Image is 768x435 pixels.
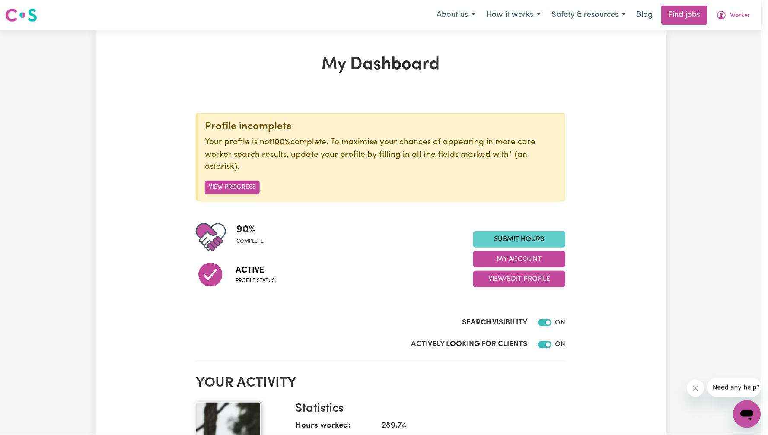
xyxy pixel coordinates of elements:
[733,400,761,428] iframe: Button to launch messaging window
[411,339,528,350] label: Actively Looking for Clients
[473,271,566,287] button: View/Edit Profile
[375,420,559,433] dd: 289.74
[473,231,566,248] a: Submit Hours
[236,238,264,245] span: complete
[196,375,566,392] h2: Your activity
[708,378,761,397] iframe: Message from company
[272,138,290,146] u: 100%
[481,6,546,24] button: How it works
[5,7,37,23] img: Careseekers logo
[555,319,566,326] span: ON
[236,264,275,277] span: Active
[205,181,260,194] button: View Progress
[546,6,631,24] button: Safety & resources
[5,5,37,25] a: Careseekers logo
[196,54,566,75] h1: My Dashboard
[473,251,566,267] button: My Account
[205,121,558,133] div: Profile incomplete
[687,380,704,397] iframe: Close message
[236,222,264,238] span: 90 %
[236,277,275,285] span: Profile status
[236,222,271,252] div: Profile completeness: 90%
[205,137,558,174] p: Your profile is not complete. To maximise your chances of appearing in more care worker search re...
[462,317,528,328] label: Search Visibility
[295,402,559,417] h3: Statistics
[631,6,658,25] a: Blog
[711,6,756,24] button: My Account
[431,6,481,24] button: About us
[662,6,707,25] a: Find jobs
[555,341,566,348] span: ON
[730,11,751,20] span: Worker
